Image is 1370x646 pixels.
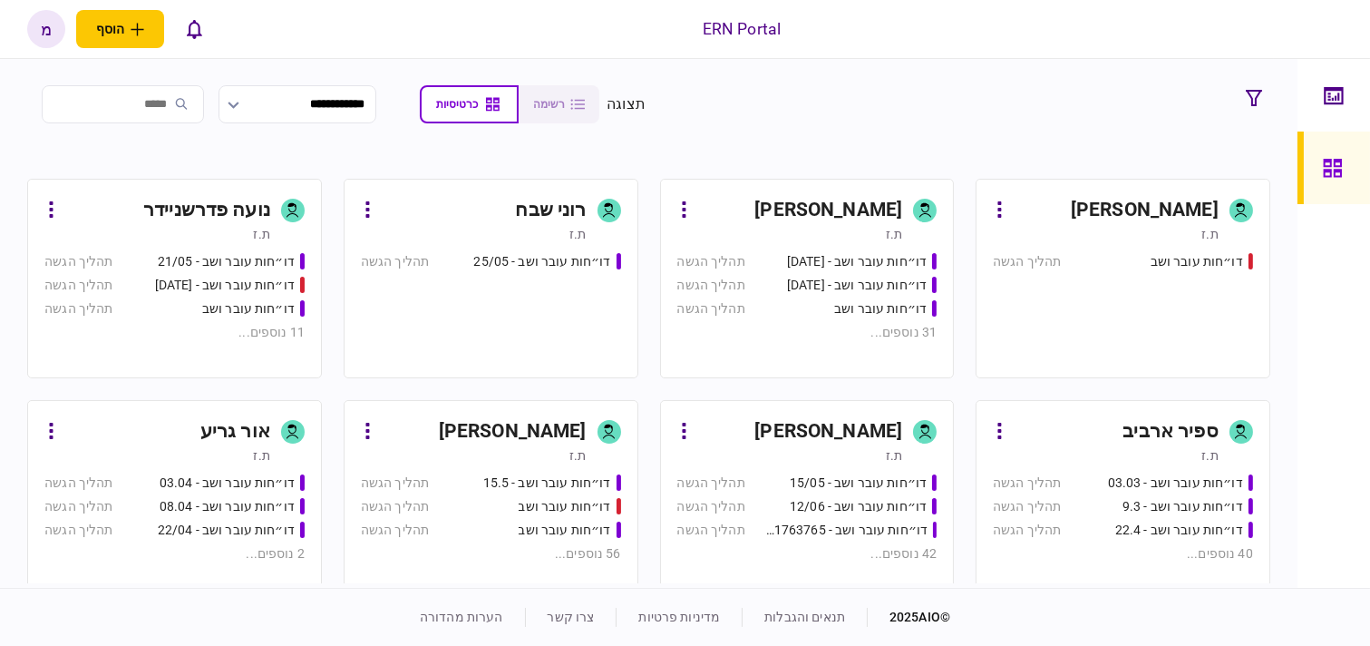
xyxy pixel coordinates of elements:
div: דו״חות עובר ושב - 25/05 [473,252,610,271]
div: אור גריע [200,417,270,446]
a: [PERSON_NAME]ת.זדו״חות עובר ושב - 15/05תהליך הגשהדו״חות עובר ושב - 12/06תהליך הגשהדו״חות עובר ושב... [660,400,955,600]
div: ת.ז [569,225,586,243]
div: [PERSON_NAME] [439,417,587,446]
div: דו״חות עובר ושב - 21/05 [158,252,295,271]
button: כרטיסיות [420,85,519,123]
div: ת.ז [886,225,902,243]
div: 31 נוספים ... [677,323,938,342]
div: תהליך הגשה [44,474,112,493]
div: דו״חות עובר ושב - 15/05 [790,474,927,493]
div: דו״חות עובר ושב - 22/04 [158,521,295,540]
div: דו״חות עובר ושב - 03.04 [160,474,295,493]
div: תהליך הגשה [44,252,112,271]
div: ERN Portal [703,17,781,41]
div: [PERSON_NAME] [754,417,902,446]
div: תהליך הגשה [677,497,745,516]
div: דו״חות עובר ושב - 26.06.25 [787,276,927,295]
button: מ [27,10,65,48]
a: הערות מהדורה [420,610,503,624]
a: תנאים והגבלות [764,610,845,624]
a: [PERSON_NAME]ת.זדו״חות עובר ושב - 25.06.25תהליך הגשהדו״חות עובר ושב - 26.06.25תהליך הגשהדו״חות עו... [660,179,955,378]
a: נועה פדרשניידרת.זדו״חות עובר ושב - 21/05תהליך הגשהדו״חות עובר ושב - 03/06/25תהליך הגשהדו״חות עובר... [27,179,322,378]
div: 2 נוספים ... [44,544,305,563]
div: תהליך הגשה [677,252,745,271]
div: תהליך הגשה [993,252,1061,271]
div: תהליך הגשה [993,521,1061,540]
span: כרטיסיות [436,98,478,111]
div: רוני שבח [515,196,586,225]
div: תהליך הגשה [44,299,112,318]
div: ת.ז [253,446,269,465]
div: © 2025 AIO [867,608,950,627]
button: פתח תפריט להוספת לקוח [76,10,164,48]
div: דו״חות עובר ושב - 12/06 [790,497,927,516]
div: ת.ז [1201,225,1218,243]
div: ספיר ארביב [1122,417,1218,446]
div: נועה פדרשניידר [143,196,270,225]
div: ת.ז [886,446,902,465]
div: תהליך הגשה [677,474,745,493]
div: ת.ז [1201,446,1218,465]
div: דו״חות עובר ושב - 03.03 [1108,474,1243,493]
div: 56 נוספים ... [361,544,621,563]
div: תהליך הגשה [361,252,429,271]
div: ת.ז [253,225,269,243]
div: תהליך הגשה [361,474,429,493]
div: תהליך הגשה [44,497,112,516]
div: 40 נוספים ... [993,544,1253,563]
div: תהליך הגשה [677,299,745,318]
a: ספיר ארביבת.זדו״חות עובר ושב - 03.03תהליך הגשהדו״חות עובר ושב - 9.3תהליך הגשהדו״חות עובר ושב - 22... [976,400,1270,600]
a: [PERSON_NAME]ת.זדו״חות עובר ושב - 15.5תהליך הגשהדו״חות עובר ושבתהליך הגשהדו״חות עובר ושבתהליך הגש... [344,400,638,600]
button: פתח רשימת התראות [175,10,213,48]
div: דו״חות עובר ושב [519,497,611,516]
div: תהליך הגשה [993,474,1061,493]
div: דו״חות עובר ושב - 25.06.25 [787,252,927,271]
div: דו״חות עובר ושב [834,299,927,318]
div: תהליך הגשה [677,276,745,295]
button: רשימה [519,85,599,123]
a: צרו קשר [548,610,595,624]
div: דו״חות עובר ושב [519,521,611,540]
div: דו״חות עובר ושב - 03/06/25 [155,276,295,295]
span: רשימה [533,98,565,111]
div: 42 נוספים ... [677,544,938,563]
div: תהליך הגשה [361,521,429,540]
a: אור גריעת.זדו״חות עובר ושב - 03.04תהליך הגשהדו״חות עובר ושב - 08.04תהליך הגשהדו״חות עובר ושב - 22... [27,400,322,600]
a: מדיניות פרטיות [638,610,720,624]
div: דו״חות עובר ושב - 9.3 [1122,497,1243,516]
div: [PERSON_NAME] [1071,196,1219,225]
div: [PERSON_NAME] [754,196,902,225]
a: [PERSON_NAME]ת.זדו״חות עובר ושבתהליך הגשה [976,179,1270,378]
div: ת.ז [569,446,586,465]
div: דו״חות עובר ושב [202,299,295,318]
div: תהליך הגשה [361,497,429,516]
div: דו״חות עובר ושב - 22.4 [1115,521,1243,540]
div: דו״חות עובר ושב - 15.5 [483,474,611,493]
div: 11 נוספים ... [44,323,305,342]
div: תהליך הגשה [44,276,112,295]
div: תהליך הגשה [677,521,745,540]
div: תהליך הגשה [993,497,1061,516]
div: תצוגה [607,93,646,115]
a: רוני שבחת.זדו״חות עובר ושב - 25/05תהליך הגשה [344,179,638,378]
div: דו״חות עובר ושב - 511763765 18/06 [763,521,928,540]
div: דו״חות עובר ושב - 08.04 [160,497,295,516]
div: דו״חות עובר ושב [1151,252,1243,271]
div: תהליך הגשה [44,521,112,540]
